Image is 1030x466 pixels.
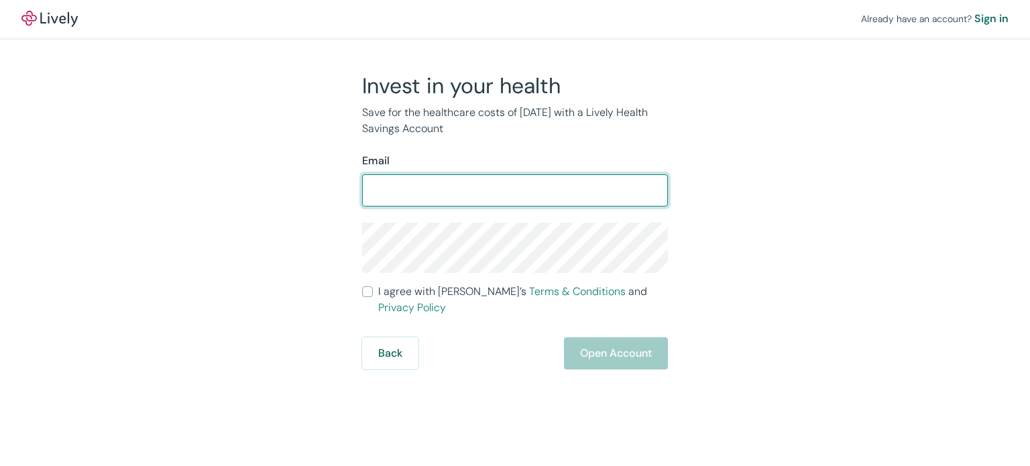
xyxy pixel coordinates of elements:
span: I agree with [PERSON_NAME]’s and [378,284,668,316]
a: Terms & Conditions [529,284,626,298]
a: Privacy Policy [378,300,446,314]
a: Sign in [974,11,1009,27]
button: Back [362,337,418,369]
div: Already have an account? [861,11,1009,27]
a: LivelyLively [21,11,78,27]
label: Email [362,153,390,169]
img: Lively [21,11,78,27]
p: Save for the healthcare costs of [DATE] with a Lively Health Savings Account [362,105,668,137]
h2: Invest in your health [362,72,668,99]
